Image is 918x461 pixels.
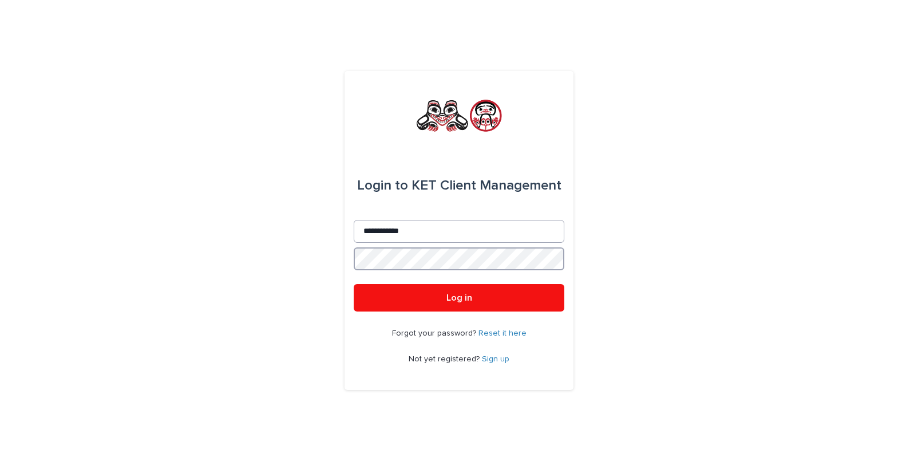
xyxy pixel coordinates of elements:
a: Reset it here [478,329,527,337]
span: Login to [357,179,408,192]
div: KET Client Management [357,170,561,202]
span: Log in [446,293,472,302]
a: Sign up [482,355,509,363]
button: Log in [354,284,564,312]
span: Not yet registered? [409,355,482,363]
img: rNyI97lYS1uoOg9yXW8k [415,98,503,133]
span: Forgot your password? [392,329,478,337]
